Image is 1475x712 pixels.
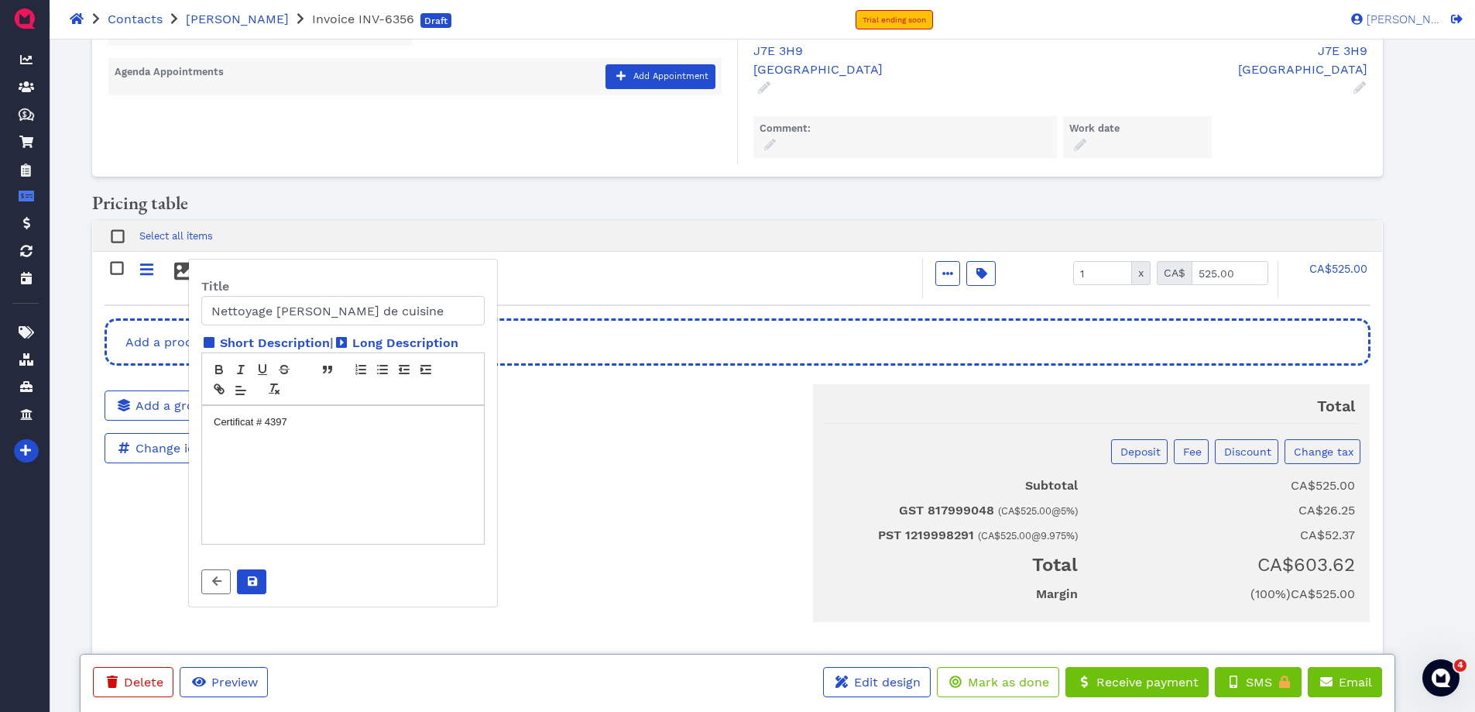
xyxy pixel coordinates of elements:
span: Margin [1036,586,1078,601]
a: Discount [1215,439,1278,464]
div: CA$ [1157,261,1192,285]
label: Comment: [760,121,811,136]
span: Subtotal [1025,478,1078,493]
span: Delete [122,675,163,690]
span: Trial ending soon [863,15,926,24]
a: Contacts [108,12,163,26]
label: Work date [1069,121,1120,136]
tspan: $ [22,110,27,118]
span: CA$525.00 [981,530,1031,542]
a: Change identifier [105,433,249,463]
span: Fee [1181,445,1202,458]
span: CA$525.00 [1291,478,1355,493]
button: DiscountNettoyage de Hotte de cuisine [966,261,996,286]
span: Change tax [1291,445,1353,458]
span: Pricing table [92,191,188,215]
span: Long Description [352,335,458,350]
span: 4 [1454,659,1466,672]
span: Agenda Appointments [115,66,224,77]
span: CA$525.00 [1291,586,1355,601]
span: SMS [1243,675,1272,690]
button: Setting Nettoyage de Hotte de cuisine [935,261,960,286]
button: Add a group [105,390,220,421]
button: Delete [93,667,173,697]
a: Change tax [1285,439,1360,464]
dt: GST 817999048 [813,501,1089,526]
span: CA$525.00 [1001,505,1051,517]
button: Email [1308,667,1382,697]
span: Add a group [133,398,210,413]
a: Trial ending soon [856,10,933,29]
small: ( @ 9.975 %) [978,530,1078,542]
span: 100% [1255,586,1286,601]
iframe: Intercom live chat [1422,659,1460,697]
span: CA$603.62 [1257,554,1355,576]
span: x [1131,261,1151,285]
input: 0.00 [1192,261,1268,285]
span: Draft [424,16,448,26]
span: [PERSON_NAME] [1363,14,1440,26]
dd: ( ) [1089,585,1366,604]
small: ( @ 5 %) [998,505,1078,517]
a: [PERSON_NAME] [1343,12,1440,26]
a: Select all items [139,228,213,242]
span: Mark as done [966,675,1049,690]
button: Add Appointment [605,64,715,89]
span: Title [201,279,229,294]
span: Add a product [123,335,213,349]
dt: PST 1219998291 [813,526,1089,551]
span: | [201,335,458,350]
span: Short Description [220,335,330,350]
span: CA$52.37 [1300,528,1355,542]
img: QuoteM_icon_flat.png [12,6,37,31]
span: CA$26.25 [1298,503,1355,518]
a: [PERSON_NAME] [186,12,289,26]
button: Edit design [823,667,931,697]
span: Email [1336,675,1372,690]
p: Certificat # 4397 [214,415,472,429]
p: [GEOGRAPHIC_DATA] [753,60,1061,79]
a: Deposit [1111,439,1168,464]
p: [GEOGRAPHIC_DATA][PERSON_NAME] Quebec J7E 3H9 [753,23,1061,60]
span: Discount [1222,445,1271,458]
span: Deposit [1118,445,1161,458]
a: Add a product [113,327,223,357]
span: Edit design [852,675,921,690]
button: SMS [1215,667,1302,697]
input: 0 [1073,261,1132,285]
button: Receive payment [1065,667,1209,697]
span: Change identifier [133,441,239,456]
span: Receive payment [1094,675,1199,690]
button: Mark as done [937,667,1059,697]
p: [GEOGRAPHIC_DATA][PERSON_NAME] Quebec J7E 3H9 [1072,23,1367,60]
span: Total [1032,554,1078,576]
span: Select all items [139,230,213,242]
a: CA$525.00 [1309,263,1367,275]
span: Invoice INV-6356 [312,12,414,26]
span: Total [1317,397,1355,415]
span: Preview [209,675,258,690]
span: Add Appointment [631,71,708,81]
p: [GEOGRAPHIC_DATA] [1072,60,1367,79]
button: Preview [180,667,268,697]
